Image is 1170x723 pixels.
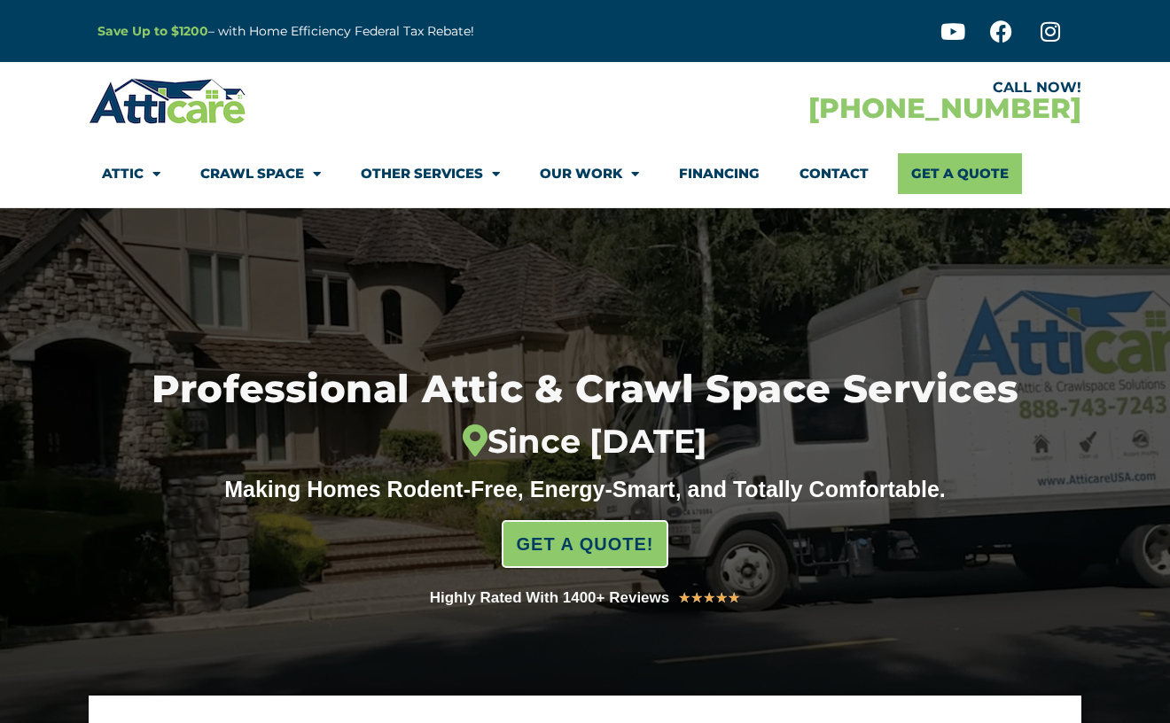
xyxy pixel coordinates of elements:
a: Our Work [540,153,639,194]
a: Attic [102,153,160,194]
h1: Professional Attic & Crawl Space Services [62,369,1107,462]
a: Save Up to $1200 [97,23,208,39]
i: ★ [715,587,728,610]
p: – with Home Efficiency Federal Tax Rebate! [97,21,672,42]
a: Financing [679,153,760,194]
a: Crawl Space [200,153,321,194]
nav: Menu [102,153,1068,194]
div: CALL NOW! [585,81,1081,95]
a: Other Services [361,153,500,194]
i: ★ [678,587,690,610]
a: GET A QUOTE! [502,520,669,568]
div: 5/5 [678,587,740,610]
span: GET A QUOTE! [517,526,654,562]
a: Contact [799,153,869,194]
i: ★ [703,587,715,610]
i: ★ [690,587,703,610]
div: Since [DATE] [62,423,1107,462]
div: Highly Rated With 1400+ Reviews [430,586,670,610]
i: ★ [728,587,740,610]
a: Get A Quote [898,153,1022,194]
div: Making Homes Rodent-Free, Energy-Smart, and Totally Comfortable. [191,476,979,502]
